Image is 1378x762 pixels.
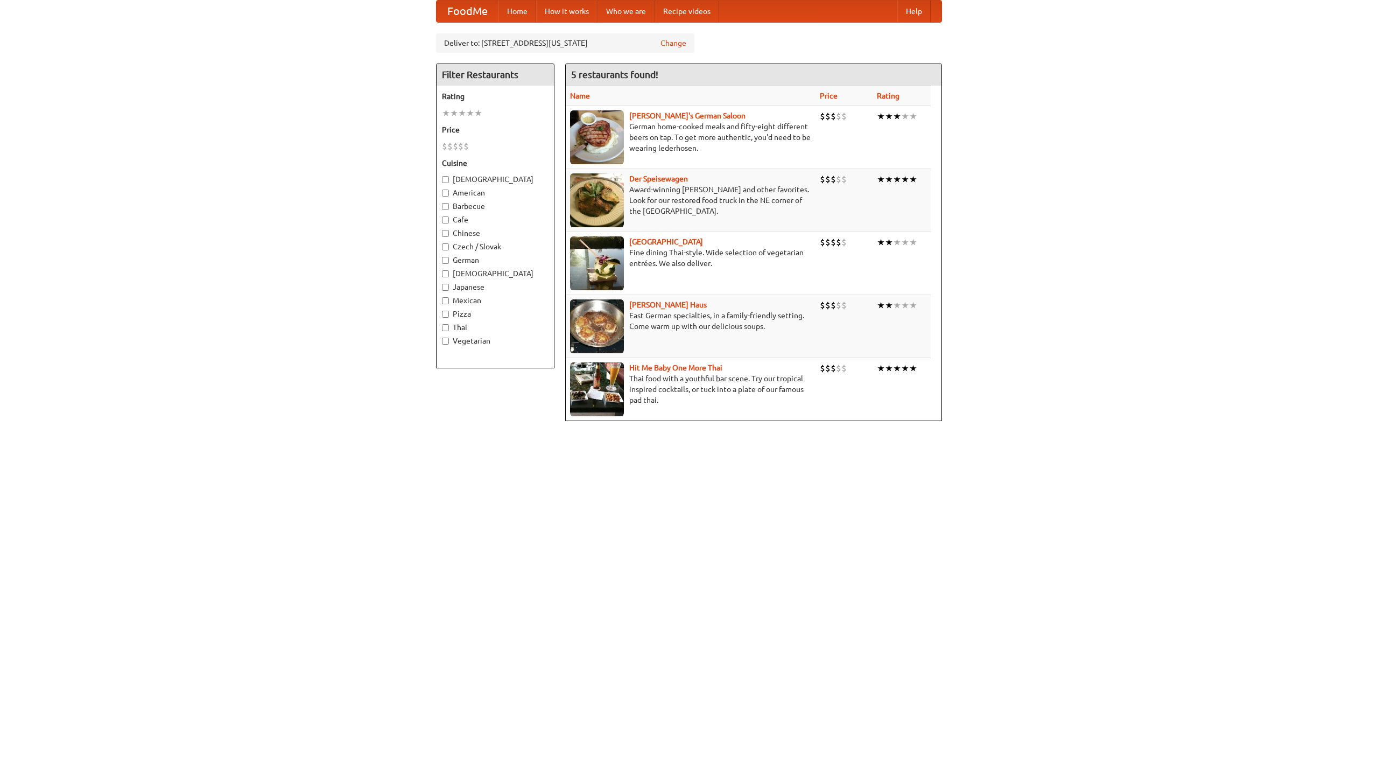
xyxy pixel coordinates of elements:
[442,216,449,223] input: Cafe
[629,363,722,372] a: Hit Me Baby One More Thai
[820,236,825,248] li: $
[909,173,917,185] li: ★
[442,282,549,292] label: Japanese
[820,173,825,185] li: $
[442,141,447,152] li: $
[442,201,549,212] label: Barbecue
[570,110,624,164] img: esthers.jpg
[885,362,893,374] li: ★
[442,228,549,239] label: Chinese
[885,299,893,311] li: ★
[442,187,549,198] label: American
[893,299,901,311] li: ★
[877,110,885,122] li: ★
[909,236,917,248] li: ★
[442,255,549,265] label: German
[885,236,893,248] li: ★
[570,173,624,227] img: speisewagen.jpg
[442,257,449,264] input: German
[893,362,901,374] li: ★
[909,362,917,374] li: ★
[825,362,831,374] li: $
[877,299,885,311] li: ★
[897,1,931,22] a: Help
[453,141,458,152] li: $
[437,64,554,86] h4: Filter Restaurants
[570,121,811,153] p: German home-cooked meals and fifty-eight different beers on tap. To get more authentic, you'd nee...
[536,1,597,22] a: How it works
[571,69,658,80] ng-pluralize: 5 restaurants found!
[893,236,901,248] li: ★
[825,236,831,248] li: $
[909,299,917,311] li: ★
[841,110,847,122] li: $
[463,141,469,152] li: $
[570,247,811,269] p: Fine dining Thai-style. Wide selection of vegetarian entrées. We also deliver.
[831,299,836,311] li: $
[570,373,811,406] p: Thai food with a youthful bar scene. Try our tropical inspired cocktails, or tuck into a plate of...
[836,299,841,311] li: $
[901,173,909,185] li: ★
[442,338,449,345] input: Vegetarian
[442,322,549,333] label: Thai
[836,236,841,248] li: $
[570,362,624,416] img: babythai.jpg
[447,141,453,152] li: $
[901,362,909,374] li: ★
[498,1,536,22] a: Home
[820,362,825,374] li: $
[825,110,831,122] li: $
[442,124,549,135] h5: Price
[909,110,917,122] li: ★
[629,237,703,246] a: [GEOGRAPHIC_DATA]
[877,173,885,185] li: ★
[901,299,909,311] li: ★
[442,176,449,183] input: [DEMOGRAPHIC_DATA]
[458,141,463,152] li: $
[629,300,707,309] a: [PERSON_NAME] Haus
[570,236,624,290] img: satay.jpg
[660,38,686,48] a: Change
[825,299,831,311] li: $
[831,362,836,374] li: $
[629,111,746,120] b: [PERSON_NAME]'s German Saloon
[820,110,825,122] li: $
[442,158,549,169] h5: Cuisine
[901,110,909,122] li: ★
[450,107,458,119] li: ★
[831,110,836,122] li: $
[629,174,688,183] a: Der Speisewagen
[442,190,449,197] input: American
[442,268,549,279] label: [DEMOGRAPHIC_DATA]
[442,295,549,306] label: Mexican
[885,110,893,122] li: ★
[893,173,901,185] li: ★
[885,173,893,185] li: ★
[442,241,549,252] label: Czech / Slovak
[877,236,885,248] li: ★
[442,324,449,331] input: Thai
[442,174,549,185] label: [DEMOGRAPHIC_DATA]
[474,107,482,119] li: ★
[442,335,549,346] label: Vegetarian
[877,362,885,374] li: ★
[442,203,449,210] input: Barbecue
[442,243,449,250] input: Czech / Slovak
[442,309,549,319] label: Pizza
[442,297,449,304] input: Mexican
[841,299,847,311] li: $
[655,1,719,22] a: Recipe videos
[893,110,901,122] li: ★
[597,1,655,22] a: Who we are
[442,91,549,102] h5: Rating
[570,299,624,353] img: kohlhaus.jpg
[836,110,841,122] li: $
[831,173,836,185] li: $
[825,173,831,185] li: $
[466,107,474,119] li: ★
[820,299,825,311] li: $
[442,230,449,237] input: Chinese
